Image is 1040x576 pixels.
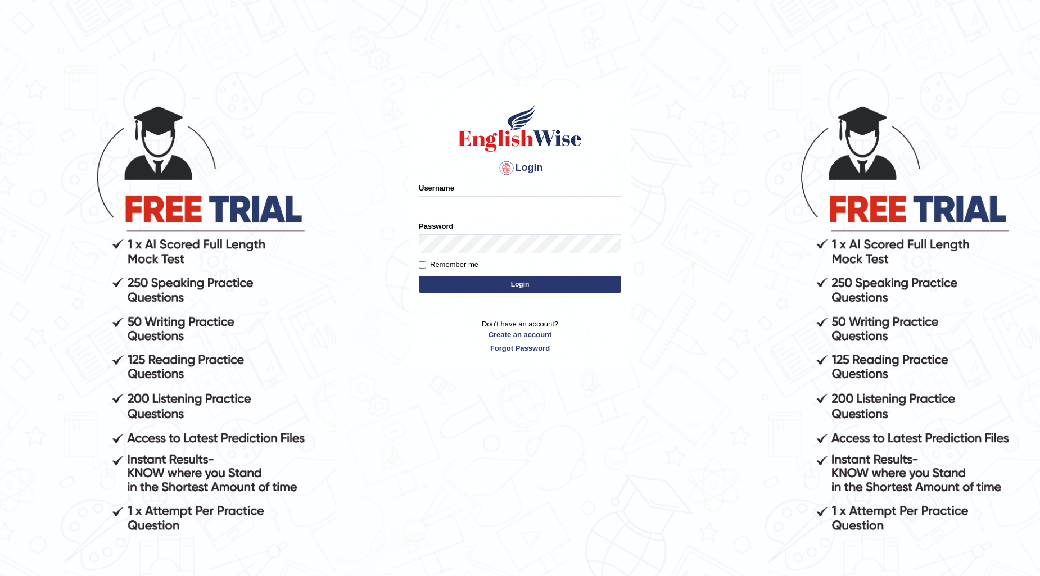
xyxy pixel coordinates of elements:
[456,103,584,153] img: Logo of English Wise sign in for intelligent practice with AI
[419,183,454,193] label: Username
[419,329,621,340] a: Create an account
[419,261,426,269] input: Remember me
[419,343,621,353] a: Forgot Password
[419,259,478,270] label: Remember me
[419,221,453,232] label: Password
[419,159,621,177] h4: Login
[419,319,621,353] p: Don't have an account?
[419,276,621,293] button: Login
